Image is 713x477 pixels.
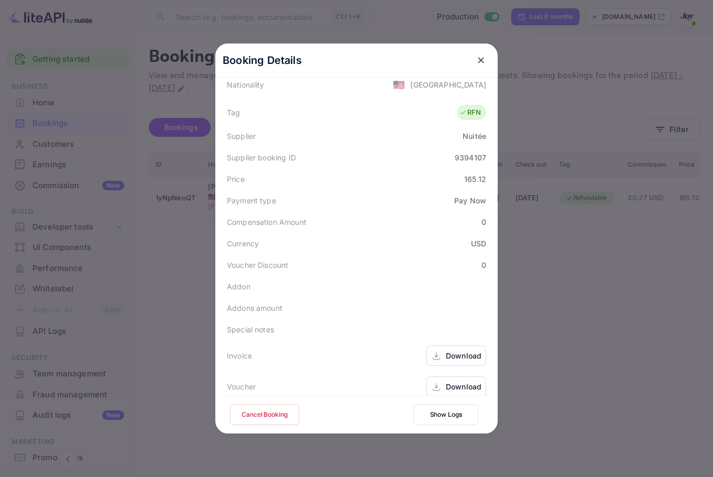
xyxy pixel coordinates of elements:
div: 9394107 [455,152,486,163]
div: Pay Now [454,195,486,206]
div: RFN [459,107,481,118]
button: Show Logs [413,404,478,425]
p: Booking Details [223,52,302,68]
div: Payment type [227,195,276,206]
div: USD [471,238,486,249]
span: United States [393,75,405,94]
div: Voucher [227,381,256,392]
div: Addon [227,281,250,292]
div: 0 [481,216,486,227]
div: Supplier [227,131,256,142]
div: Currency [227,238,259,249]
div: 165.12 [464,174,486,185]
div: Price [227,174,245,185]
div: Supplier booking ID [227,152,296,163]
div: Download [446,381,481,392]
div: Voucher Discount [227,259,288,270]
div: Nationality [227,79,265,90]
button: close [471,51,490,70]
div: Compensation Amount [227,216,306,227]
div: Tag [227,107,240,118]
div: Invoice [227,350,252,361]
div: Nuitée [463,131,486,142]
button: Cancel Booking [230,404,299,425]
div: Addons amount [227,302,282,313]
div: Special notes [227,324,274,335]
div: [GEOGRAPHIC_DATA] [410,79,486,90]
div: Download [446,350,481,361]
div: 0 [481,259,486,270]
